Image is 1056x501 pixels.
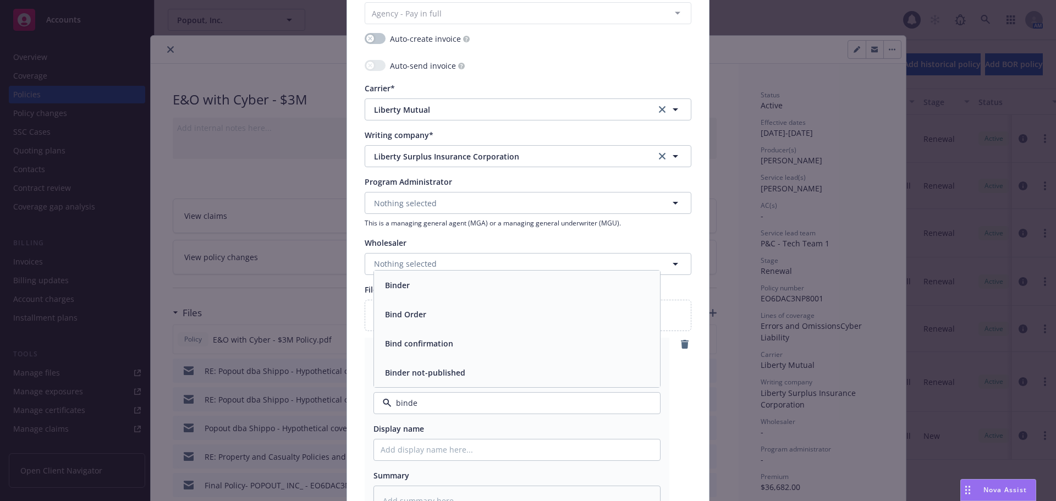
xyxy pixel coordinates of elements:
span: Auto-send invoice [390,60,456,71]
button: Bind Order [385,309,426,320]
a: clear selection [656,150,669,163]
span: Carrier* [365,83,395,93]
input: Add display name here... [374,439,660,460]
span: Auto-create invoice [390,33,461,45]
div: Upload new files [365,300,525,331]
span: Writing company* [365,130,433,140]
span: Display name [373,423,424,434]
span: Nothing selected [374,197,437,209]
span: Summary [373,470,409,481]
button: Binder not-published [385,367,465,378]
span: Program Administrator [365,177,452,187]
button: Liberty Mutualclear selection [365,98,691,120]
div: Drag to move [961,480,975,500]
button: Liberty Surplus Insurance Corporationclear selection [365,145,691,167]
span: Nova Assist [983,485,1027,494]
span: This is a managing general agent (MGA) or a managing general underwriter (MGU). [365,218,691,228]
button: Nothing selected [365,253,691,275]
span: Files* [365,284,386,295]
a: remove [678,338,691,351]
button: Binder [385,279,410,291]
button: Bind confirmation [385,338,453,349]
span: Nothing selected [374,258,437,269]
span: Wholesaler [365,238,406,248]
button: Nova Assist [960,479,1036,501]
input: Filter by keyword [392,397,638,409]
span: Liberty Mutual [374,104,639,115]
button: Nothing selected [365,192,691,214]
a: clear selection [656,103,669,116]
span: Liberty Surplus Insurance Corporation [374,151,639,162]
